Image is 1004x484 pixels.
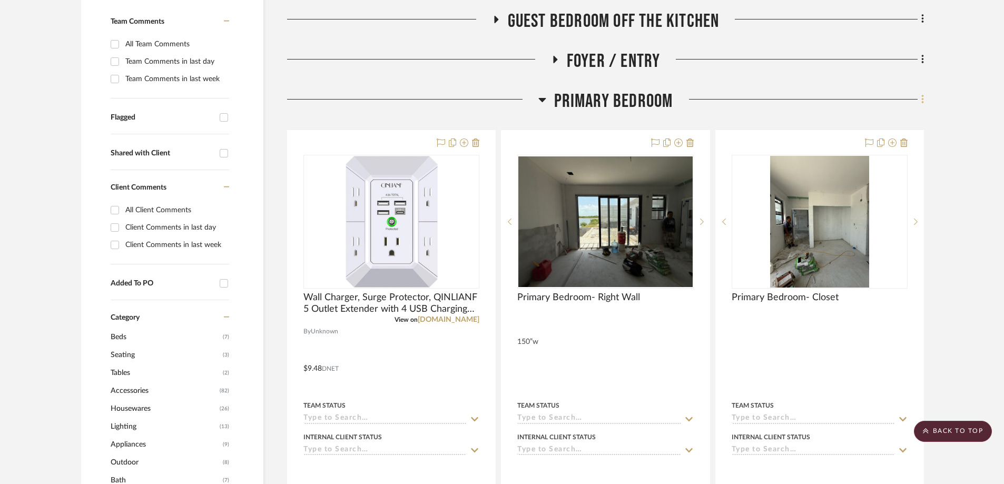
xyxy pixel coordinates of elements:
span: Unknown [311,327,338,337]
div: Internal Client Status [303,432,382,442]
div: Added To PO [111,279,214,288]
span: Primary Bedroom [554,90,673,113]
div: Team Comments in last day [125,53,227,70]
input: Type to Search… [303,446,467,456]
span: Outdoor [111,453,220,471]
img: Primary Bedroom- Right Wall [518,156,692,287]
input: Type to Search… [517,446,681,456]
scroll-to-top-button: BACK TO TOP [914,421,992,442]
span: Lighting [111,418,217,436]
span: Beds [111,328,220,346]
span: Wall Charger, Surge Protector, QINLIANF 5 Outlet Extender with 4 USB Charging Ports (4.8A Total) ... [303,292,479,315]
input: Type to Search… [303,414,467,424]
a: [DOMAIN_NAME] [418,316,479,323]
div: Team Status [732,401,774,410]
span: By [303,327,311,337]
div: Shared with Client [111,149,214,158]
div: Client Comments in last week [125,236,227,253]
span: Foyer / Entry [567,50,661,73]
span: Appliances [111,436,220,453]
div: Team Status [303,401,346,410]
div: Flagged [111,113,214,122]
span: (9) [223,436,229,453]
span: (82) [220,382,229,399]
span: (7) [223,329,229,345]
div: Internal Client Status [517,432,596,442]
span: View on [395,317,418,323]
span: (13) [220,418,229,435]
span: (8) [223,454,229,471]
span: Guest Bedroom off the Kitchen [508,10,720,33]
span: Tables [111,364,220,382]
div: Team Status [517,401,559,410]
span: Primary Bedroom- Right Wall [517,292,640,303]
div: Team Comments in last week [125,71,227,87]
span: Housewares [111,400,217,418]
div: All Team Comments [125,36,227,53]
div: Internal Client Status [732,432,810,442]
input: Type to Search… [732,414,895,424]
span: Client Comments [111,184,166,191]
span: (2) [223,364,229,381]
input: Type to Search… [732,446,895,456]
span: (26) [220,400,229,417]
span: (3) [223,347,229,363]
span: Primary Bedroom- Closet [732,292,839,303]
input: Type to Search… [517,414,681,424]
div: Client Comments in last day [125,219,227,236]
div: All Client Comments [125,202,227,219]
span: Accessories [111,382,217,400]
span: Seating [111,346,220,364]
span: Category [111,313,140,322]
span: Team Comments [111,18,164,25]
img: Wall Charger, Surge Protector, QINLIANF 5 Outlet Extender with 4 USB Charging Ports (4.8A Total) ... [346,156,438,288]
img: Primary Bedroom- Closet [770,156,869,288]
